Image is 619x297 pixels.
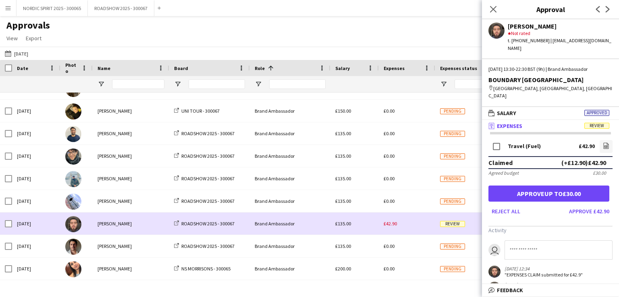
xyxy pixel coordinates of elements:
[12,167,60,190] div: [DATE]
[23,33,45,43] a: Export
[335,108,351,114] span: £150.00
[65,103,81,120] img: Michelle sancaster
[181,198,235,204] span: ROADSHOW 2025 - 300067
[174,243,235,249] a: ROADSHOW 2025 - 300067
[384,266,395,272] span: £0.00
[12,258,60,280] div: [DATE]
[65,261,81,277] img: Monika Nanda
[174,108,220,114] a: UNI TOUR - 300067
[505,282,582,288] div: [DATE] 12:34
[6,35,18,42] span: View
[440,198,465,204] span: Pending
[181,153,235,159] span: ROADSHOW 2025 - 300067
[488,66,613,73] div: [DATE] 13:30-22:30 BST (9h) | Brand Ambassador
[93,145,169,167] div: [PERSON_NAME]
[440,108,465,114] span: Pending
[255,80,262,88] button: Open Filter Menu
[112,79,164,89] input: Name Filter Input
[3,49,30,58] button: [DATE]
[12,212,60,235] div: [DATE]
[17,65,28,71] span: Date
[65,126,81,142] img: Ghulam Murtaza
[440,243,465,250] span: Pending
[65,148,81,165] img: Jonathan Nuñez
[174,65,188,71] span: Board
[384,153,395,159] span: £0.00
[440,153,465,159] span: Pending
[12,100,60,122] div: [DATE]
[93,235,169,257] div: [PERSON_NAME]
[98,80,105,88] button: Open Filter Menu
[250,122,330,144] div: Brand Ambassador
[250,235,330,257] div: Brand Ambassador
[482,120,619,132] mat-expansion-panel-header: ExpensesReview
[88,0,154,16] button: ROADSHOW 2025 - 300067
[508,23,613,30] div: [PERSON_NAME]
[65,194,81,210] img: Kyle Eveling
[488,85,613,99] div: [GEOGRAPHIC_DATA], [GEOGRAPHIC_DATA], [GEOGRAPHIC_DATA]
[335,65,350,71] span: Salary
[93,258,169,280] div: [PERSON_NAME]
[181,175,235,181] span: ROADSHOW 2025 - 300067
[181,266,231,272] span: NS MORRISONS - 300065
[250,167,330,190] div: Brand Ambassador
[508,37,613,52] div: t. [PHONE_NUMBER] | [EMAIL_ADDRESS][DOMAIN_NAME]
[250,212,330,235] div: Brand Ambassador
[482,284,619,296] mat-expansion-panel-header: Feedback
[384,108,395,114] span: £0.00
[181,243,235,249] span: ROADSHOW 2025 - 300067
[384,221,397,227] span: £42.90
[250,145,330,167] div: Brand Ambassador
[26,35,42,42] span: Export
[440,131,465,137] span: Pending
[335,130,351,136] span: £135.00
[181,130,235,136] span: ROADSHOW 2025 - 300067
[65,239,81,255] img: Adam Wenham
[93,212,169,235] div: [PERSON_NAME]
[488,266,501,278] app-user-avatar: Muaaz Riaz
[65,216,81,232] img: Muaaz Riaz
[335,175,351,181] span: £135.00
[488,186,609,202] button: Approveup to£30.00
[98,65,110,71] span: Name
[497,122,522,130] span: Expenses
[174,198,235,204] a: ROADSHOW 2025 - 300067
[584,123,609,129] span: Review
[335,221,351,227] span: £135.00
[335,243,351,249] span: £135.00
[12,235,60,257] div: [DATE]
[440,266,465,272] span: Pending
[497,109,516,117] span: Salary
[93,100,169,122] div: [PERSON_NAME]
[488,227,613,234] h3: Activity
[181,221,235,227] span: ROADSHOW 2025 - 300067
[497,287,523,294] span: Feedback
[181,108,220,114] span: UNI TOUR - 300067
[174,80,181,88] button: Open Filter Menu
[189,79,245,89] input: Board Filter Input
[335,198,351,204] span: £135.00
[482,4,619,14] h3: Approval
[505,272,583,278] div: "EXPENSES CLAIM submitted for £42.9"
[488,159,513,167] div: Claimed
[12,122,60,144] div: [DATE]
[384,130,395,136] span: £0.00
[12,190,60,212] div: [DATE]
[505,266,583,272] div: [DATE] 12:34
[440,176,465,182] span: Pending
[255,65,265,71] span: Role
[593,170,606,176] div: £30.00
[482,107,619,119] mat-expansion-panel-header: SalaryApproved
[93,122,169,144] div: [PERSON_NAME]
[335,266,351,272] span: £200.00
[508,143,541,149] div: Travel (Fuel)
[65,171,81,187] img: Zeeshan Haider
[488,205,523,218] button: Reject all
[440,80,447,88] button: Open Filter Menu
[561,159,606,167] div: (+£12.90) £42.90
[455,79,487,89] input: Expenses status Filter Input
[384,198,395,204] span: £0.00
[250,190,330,212] div: Brand Ambassador
[3,33,21,43] a: View
[250,100,330,122] div: Brand Ambassador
